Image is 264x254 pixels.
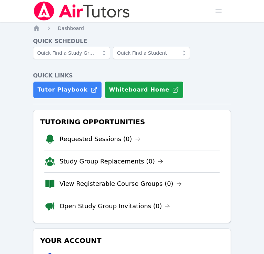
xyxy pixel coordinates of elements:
[60,157,163,166] a: Study Group Replacements (0)
[33,1,130,21] img: Air Tutors
[60,179,182,189] a: View Registerable Course Groups (0)
[58,25,84,32] a: Dashboard
[113,47,190,59] input: Quick Find a Student
[105,81,183,98] button: Whiteboard Home
[60,134,140,144] a: Requested Sessions (0)
[39,234,225,247] h3: Your Account
[33,25,231,32] nav: Breadcrumb
[58,25,84,31] span: Dashboard
[60,201,170,211] a: Open Study Group Invitations (0)
[33,37,231,45] h4: Quick Schedule
[33,81,102,98] a: Tutor Playbook
[33,72,231,80] h4: Quick Links
[33,47,110,59] input: Quick Find a Study Group
[39,116,225,128] h3: Tutoring Opportunities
